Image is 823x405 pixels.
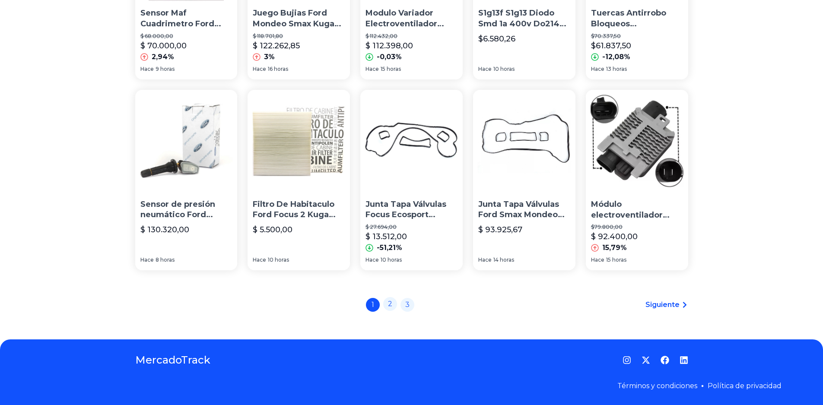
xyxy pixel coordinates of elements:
[645,300,688,310] a: Siguiente
[606,66,627,72] font: 13 horas
[680,356,688,364] a: LinkedIn
[591,8,682,60] font: Tuercas Antirrobo Bloqueos [PERSON_NAME] Ford Maverick Bronco Smax
[365,33,397,39] font: $ 112.432,00
[135,90,238,270] a: Sensor de presión neumático Ford Mondeo Smax Mustang originalSensor de presión neumático Ford Mon...
[152,53,174,61] font: 2,94%
[405,301,410,309] font: 3
[602,244,627,252] font: 15,79%
[493,66,515,72] font: 10 horas
[360,90,463,192] img: Junta Tapa Válvulas Focus Ecosport Mondeo Smax Duratec 2.0
[478,199,565,241] font: Junta Tapa Válvulas Ford Smax Mondeo Focus Ecosport Duratec
[248,90,350,270] a: Filtro De Habitaculo Ford Focus 2 Kuga Mondeo SmaxFiltro De Habitaculo Ford Focus 2 Kuga Mondeo S...
[383,297,397,311] a: 2
[268,66,288,72] font: 16 horas
[381,66,401,72] font: 15 horas
[381,256,402,263] font: 10 horas
[268,256,289,263] font: 10 horas
[253,199,336,231] font: Filtro De Habitaculo Ford Focus 2 Kuga Mondeo Smax
[140,199,215,241] font: Sensor de presión neumático Ford Mondeo Smax Mustang original
[708,382,782,390] a: Política de privacidad
[365,224,397,230] font: $ 27.694,00
[478,34,515,44] font: $6.580,26
[365,8,445,50] font: Modulo Variador Electroventilador Ford Mondeo Smax Kuga
[478,256,492,263] font: Hace
[140,225,189,234] font: $ 130.320,00
[140,33,173,39] font: $ 68.000,00
[253,8,342,39] font: Juego Bujias Ford Mondeo Smax Kuga Ecoboost 2.0 Original
[478,225,522,234] font: $ 93.925,67
[253,256,266,263] font: Hace
[253,41,300,51] font: $ 122.262,85
[135,353,210,367] a: MercadoTrack
[591,66,604,72] font: Hace
[377,244,402,252] font: -51,21%
[617,382,697,390] a: Términos y condiciones
[365,256,379,263] font: Hace
[623,356,631,364] a: Instagram
[661,356,669,364] a: Facebook
[602,53,630,61] font: -12,08%
[478,66,492,72] font: Hace
[473,90,575,270] a: Junta Tapa Válvulas Ford Smax Mondeo Focus Ecosport DuratecJunta Tapa Válvulas Ford Smax Mondeo F...
[365,41,413,51] font: $ 112.398,00
[493,256,514,263] font: 14 horas
[591,232,638,241] font: $ 92.400,00
[140,8,229,39] font: Sensor Maf Cuadrimetro Ford Mondeo/transit Smax
[591,256,604,263] font: Hace
[253,33,283,39] font: $ 118.701,80
[365,199,446,241] font: Junta Tapa Válvulas Focus Ecosport Mondeo Smax Duratec 2.0
[264,53,275,61] font: 3%
[606,256,626,263] font: 15 horas
[360,90,463,270] a: Junta Tapa Válvulas Focus Ecosport Mondeo Smax Duratec 2.0Junta Tapa Válvulas Focus Ecosport Mond...
[591,199,680,241] font: Módulo electroventilador Ford Focus Kuga Mondeo Smax Transit
[140,256,154,263] font: Hace
[586,90,688,192] img: Módulo electroventilador Ford Focus Kuga Mondeo Smax Transit
[365,232,407,241] font: $ 13.512,00
[591,224,623,230] font: $79.800,00
[135,354,210,366] font: MercadoTrack
[365,66,379,72] font: Hace
[586,90,688,270] a: Módulo electroventilador Ford Focus Kuga Mondeo Smax TransitMódulo electroventilador Ford Focus K...
[135,90,238,192] img: Sensor de presión neumático Ford Mondeo Smax Mustang original
[388,300,392,308] font: 2
[473,90,575,192] img: Junta Tapa Válvulas Ford Smax Mondeo Focus Ecosport Duratec
[591,33,621,39] font: $70.337,50
[591,41,631,51] font: $61.837,50
[400,298,414,312] a: 3
[156,66,175,72] font: 9 horas
[253,225,292,234] font: $ 5.500,00
[642,356,650,364] a: Gorjeo
[248,90,350,192] img: Filtro De Habitaculo Ford Focus 2 Kuga Mondeo Smax
[156,256,175,263] font: 8 horas
[377,53,402,61] font: -0,03%
[478,8,569,39] font: S1g13f S1g13 Diodo Smd 1a 400v Do214ac Smax 5 Unidades
[140,66,154,72] font: Hace
[253,66,266,72] font: Hace
[140,41,187,51] font: $ 70.000,00
[645,301,680,309] font: Siguiente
